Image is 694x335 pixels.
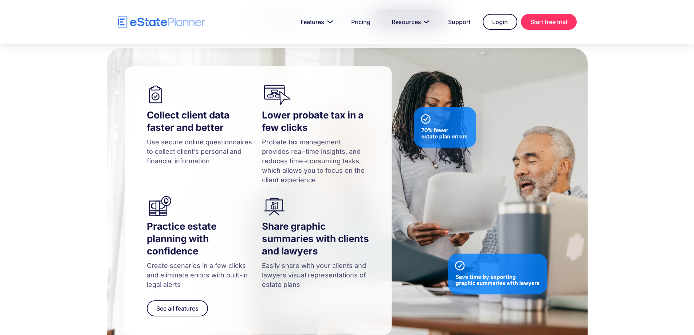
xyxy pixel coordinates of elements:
a: See all features [147,300,208,316]
a: home [118,16,205,28]
a: Start free trial [521,14,577,30]
p: Use secure online questionnaires to collect client’s personal and financial information [147,137,255,166]
a: Login [483,14,517,30]
a: Pricing [342,15,379,29]
h4: Practice estate planning with confidence [147,220,255,257]
a: Features [292,15,339,29]
p: Easily share with your clients and lawyers visual representations of estate plans [262,261,370,289]
img: icon showing the graphic summaries for estate plans [262,196,353,217]
h4: Collect client data faster and better [147,109,255,134]
p: Probate tax management provides real-time insights, and reduces time-consuming tasks, which allow... [262,137,370,185]
img: icon highlighting how secured client data is in eState Planner [147,85,238,105]
img: an estate lawyer confident while drafting wills for their clients [147,196,238,217]
a: Resources [383,15,436,29]
h4: Lower probate tax in a few clicks [262,109,370,134]
h4: Share graphic summaries with clients and lawyers [262,220,370,257]
p: Create scenarios in a few clicks and eliminate errors with built-in legal alerts [147,261,255,289]
a: Support [439,15,479,29]
img: icon that highlights efficiency for estate lawyers [262,85,353,105]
